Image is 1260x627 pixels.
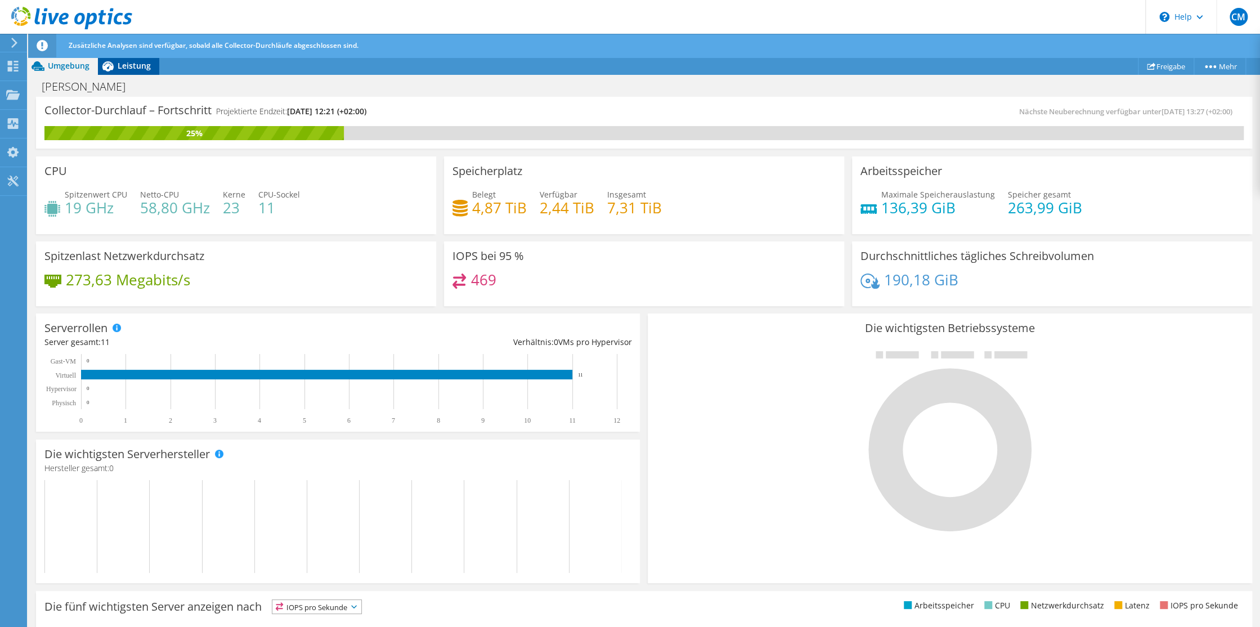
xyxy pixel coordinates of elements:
[44,336,338,348] div: Server gesamt:
[44,250,204,262] h3: Spitzenlast Netzwerkdurchsatz
[1008,189,1071,200] span: Speicher gesamt
[471,274,496,286] h4: 469
[65,201,127,214] h4: 19 GHz
[216,105,366,118] h4: Projektierte Endzeit:
[656,322,1243,334] h3: Die wichtigsten Betriebssysteme
[303,416,306,424] text: 5
[884,274,958,286] h4: 190,18 GiB
[101,337,110,347] span: 11
[860,250,1094,262] h3: Durchschnittliches tägliches Schreibvolumen
[287,106,366,117] span: [DATE] 12:21 (+02:00)
[258,189,300,200] span: CPU-Sockel
[87,400,89,405] text: 0
[258,416,261,424] text: 4
[272,600,361,613] span: IOPS pro Sekunde
[860,165,942,177] h3: Arbeitsspeicher
[472,201,527,214] h4: 4,87 TiB
[524,416,531,424] text: 10
[881,189,995,200] span: Maximale Speicherauslastung
[1111,599,1150,612] li: Latenz
[140,189,179,200] span: Netto-CPU
[52,399,76,407] text: Physisch
[44,127,344,140] div: 25%
[46,385,77,393] text: Hypervisor
[452,250,524,262] h3: IOPS bei 95 %
[472,189,496,200] span: Belegt
[613,416,620,424] text: 12
[981,599,1010,612] li: CPU
[44,462,631,474] h4: Hersteller gesamt:
[347,416,351,424] text: 6
[1008,201,1082,214] h4: 263,99 GiB
[1157,599,1238,612] li: IOPS pro Sekunde
[1194,57,1246,75] a: Mehr
[51,357,77,365] text: Gast-VM
[881,201,995,214] h4: 136,39 GiB
[48,60,89,71] span: Umgebung
[87,358,89,364] text: 0
[1019,106,1238,117] span: Nächste Neuberechnung verfügbar unter
[1159,12,1169,22] svg: \n
[1138,57,1194,75] a: Freigabe
[69,41,358,50] span: Zusätzliche Analysen sind verfügbar, sobald alle Collector-Durchläufe abgeschlossen sind.
[901,599,974,612] li: Arbeitsspeicher
[223,201,245,214] h4: 23
[540,189,577,200] span: Verfügbar
[140,201,210,214] h4: 58,80 GHz
[553,337,558,347] span: 0
[169,416,172,424] text: 2
[607,201,662,214] h4: 7,31 TiB
[578,372,583,378] text: 11
[481,416,485,424] text: 9
[124,416,127,424] text: 1
[338,336,632,348] div: Verhältnis: VMs pro Hypervisor
[44,322,107,334] h3: Serverrollen
[79,416,83,424] text: 0
[37,80,143,93] h1: [PERSON_NAME]
[44,448,210,460] h3: Die wichtigsten Serverhersteller
[607,189,646,200] span: Insgesamt
[213,416,217,424] text: 3
[87,386,89,391] text: 0
[44,165,67,177] h3: CPU
[258,201,300,214] h4: 11
[223,189,245,200] span: Kerne
[1162,106,1232,117] span: [DATE] 13:27 (+02:00)
[569,416,576,424] text: 11
[66,274,190,286] h4: 273,63 Megabits/s
[452,165,522,177] h3: Speicherplatz
[437,416,440,424] text: 8
[109,463,114,473] span: 0
[540,201,594,214] h4: 2,44 TiB
[65,189,127,200] span: Spitzenwert CPU
[118,60,151,71] span: Leistung
[392,416,395,424] text: 7
[1017,599,1104,612] li: Netzwerkdurchsatz
[1230,8,1248,26] span: CM
[55,371,76,379] text: Virtuell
